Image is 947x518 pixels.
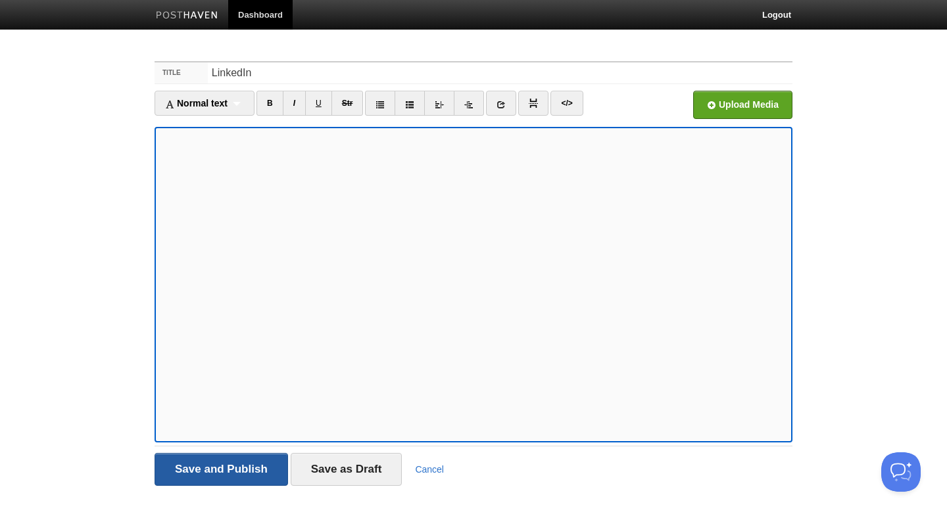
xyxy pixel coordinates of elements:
del: Str [342,99,353,108]
a: U [305,91,332,116]
input: Save as Draft [291,453,402,486]
a: Cancel [415,464,444,475]
input: Save and Publish [155,453,288,486]
img: pagebreak-icon.png [529,99,538,108]
iframe: Help Scout Beacon - Open [881,452,921,492]
span: Normal text [165,98,228,108]
a: Str [331,91,364,116]
a: B [256,91,283,116]
a: </> [550,91,583,116]
a: I [283,91,306,116]
label: Title [155,62,208,83]
img: Posthaven-bar [156,11,218,21]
